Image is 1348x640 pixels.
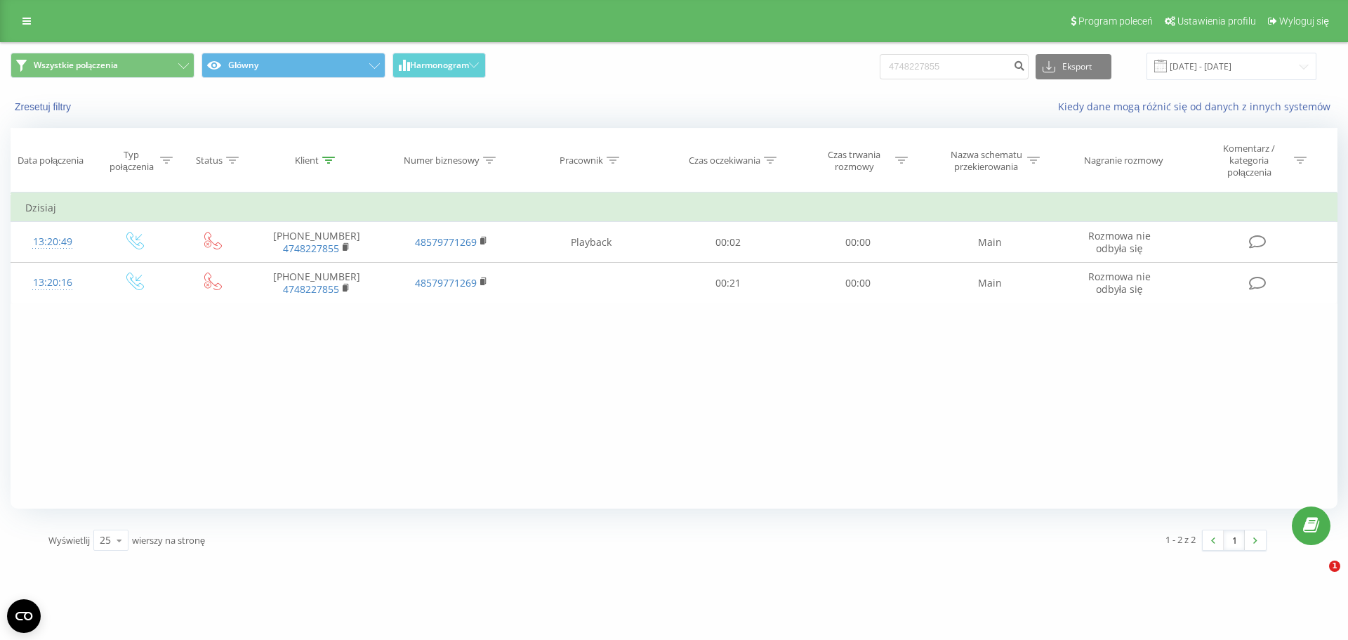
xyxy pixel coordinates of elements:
[793,263,922,303] td: 00:00
[201,53,385,78] button: Główny
[410,60,469,70] span: Harmonogram
[249,222,384,263] td: [PHONE_NUMBER]
[1036,54,1111,79] button: Eksport
[7,599,41,633] button: Open CMP widget
[392,53,486,78] button: Harmonogram
[1224,530,1245,550] a: 1
[949,149,1024,173] div: Nazwa schematu przekierowania
[415,235,477,249] a: 48579771269
[11,53,194,78] button: Wszystkie połączenia
[11,100,78,113] button: Zresetuj filtry
[1084,155,1163,166] div: Nagranie rozmowy
[663,222,793,263] td: 00:02
[283,282,339,296] a: 4748227855
[518,222,663,263] td: Playback
[923,263,1057,303] td: Main
[34,60,118,71] span: Wszystkie połączenia
[689,155,760,166] div: Czas oczekiwania
[295,155,319,166] div: Klient
[404,155,480,166] div: Numer biznesowy
[48,534,90,547] span: Wyświetlij
[1300,561,1334,594] iframe: Intercom live chat
[1279,15,1329,27] span: Wyloguj się
[1177,15,1256,27] span: Ustawienia profilu
[1088,270,1151,296] span: Rozmowa nie odbyła się
[132,534,205,547] span: wierszy na stronę
[1088,229,1151,255] span: Rozmowa nie odbyła się
[18,155,84,166] div: Data połączenia
[25,228,80,256] div: 13:20:49
[560,155,603,166] div: Pracownik
[663,263,793,303] td: 00:21
[249,263,384,303] td: [PHONE_NUMBER]
[1329,561,1340,572] span: 1
[1208,143,1290,178] div: Komentarz / kategoria połączenia
[196,155,223,166] div: Status
[880,54,1029,79] input: Wyszukiwanie według numeru
[1165,533,1196,547] div: 1 - 2 z 2
[100,533,111,547] div: 25
[11,194,1337,222] td: Dzisiaj
[817,149,892,173] div: Czas trwania rozmowy
[793,222,922,263] td: 00:00
[283,242,339,255] a: 4748227855
[923,222,1057,263] td: Main
[106,149,157,173] div: Typ połączenia
[25,269,80,296] div: 13:20:16
[1058,100,1337,113] a: Kiedy dane mogą różnić się od danych z innych systemów
[1078,15,1153,27] span: Program poleceń
[415,276,477,289] a: 48579771269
